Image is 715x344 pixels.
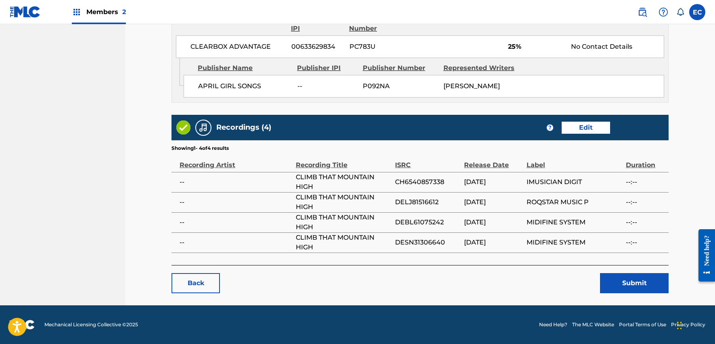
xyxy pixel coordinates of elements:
[655,4,671,20] div: Help
[10,6,41,18] img: MLC Logo
[600,273,669,293] button: Submit
[190,42,285,52] span: CLEARBOX ADVANTAGE
[443,63,518,73] div: Represented Writers
[689,4,705,20] div: User Menu
[291,42,343,52] span: 00633629834
[626,152,665,170] div: Duration
[508,42,565,52] span: 25%
[539,321,567,328] a: Need Help?
[626,218,665,227] span: --:--
[44,321,138,328] span: Mechanical Licensing Collective © 2025
[671,321,705,328] a: Privacy Policy
[464,177,522,187] span: [DATE]
[216,123,271,132] h5: Recordings (4)
[363,63,437,73] div: Publisher Number
[464,218,522,227] span: [DATE]
[395,197,460,207] span: DELJ81516612
[296,152,391,170] div: Recording Title
[296,213,391,232] span: CLIMB THAT MOUNTAIN HIGH
[547,124,553,131] span: ?
[527,197,622,207] span: ROQSTAR MUSIC P
[296,193,391,212] span: CLIMB THAT MOUNTAIN HIGH
[571,42,664,52] div: No Contact Details
[626,238,665,247] span: --:--
[363,81,437,91] span: P092NA
[198,63,291,73] div: Publisher Name
[72,7,82,17] img: Top Rightsholders
[626,197,665,207] span: --:--
[464,197,522,207] span: [DATE]
[572,321,614,328] a: The MLC Website
[527,177,622,187] span: IMUSICIAN DIGIT
[638,7,647,17] img: search
[677,313,682,338] div: Drag
[297,63,356,73] div: Publisher IPI
[395,218,460,227] span: DEBL61075242
[10,320,35,329] img: logo
[180,152,292,170] div: Recording Artist
[171,273,220,293] a: Back
[464,152,522,170] div: Release Date
[675,305,715,344] iframe: Chat Widget
[122,8,126,16] span: 2
[659,7,668,17] img: help
[86,7,126,17] span: Members
[171,145,229,152] p: Showing 1 - 4 of 4 results
[619,321,666,328] a: Portal Terms of Use
[198,81,291,91] span: APRIL GIRL SONGS
[180,197,292,207] span: --
[180,218,292,227] span: --
[296,233,391,252] span: CLIMB THAT MOUNTAIN HIGH
[634,4,650,20] a: Public Search
[297,81,357,91] span: --
[464,238,522,247] span: [DATE]
[199,123,208,133] img: Recordings
[676,8,684,16] div: Notifications
[562,122,610,134] a: Edit
[443,82,500,90] span: [PERSON_NAME]
[395,177,460,187] span: CH6540857338
[176,120,190,135] img: Valid
[692,223,715,288] iframe: Resource Center
[180,238,292,247] span: --
[527,218,622,227] span: MIDIFINE SYSTEM
[349,42,420,52] span: PC783U
[527,152,622,170] div: Label
[626,177,665,187] span: --:--
[527,238,622,247] span: MIDIFINE SYSTEM
[395,238,460,247] span: DESN31306640
[296,172,391,192] span: CLIMB THAT MOUNTAIN HIGH
[395,152,460,170] div: ISRC
[180,177,292,187] span: --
